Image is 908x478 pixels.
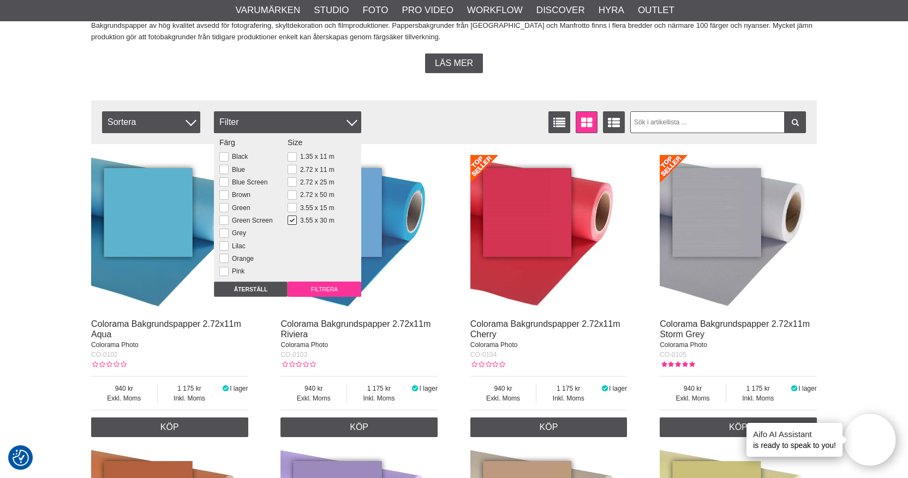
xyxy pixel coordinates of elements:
a: Köp [470,417,628,437]
span: I lager [420,385,438,392]
span: I lager [230,385,248,392]
img: Colorama Bakgrundspapper 2.72x11m Cherry [470,155,628,312]
span: Läs mer [435,58,473,68]
a: Utökad listvisning [603,111,625,133]
span: 940 [91,384,157,393]
label: Black [229,153,248,160]
span: 1 175 [158,384,222,393]
a: Foto [362,3,388,17]
h4: Aifo AI Assistant [753,428,836,440]
label: 2.72 x 25 m [297,178,334,186]
a: Pro Video [402,3,453,17]
label: Brown [229,191,250,199]
label: Pink [229,267,244,275]
label: 3.55 x 30 m [297,217,334,224]
a: Studio [314,3,349,17]
a: Workflow [467,3,523,17]
span: Colorama Photo [470,341,518,349]
span: 1 175 [726,384,790,393]
a: Köp [280,417,438,437]
label: Blue Screen [229,178,267,186]
input: Sök i artikellista ... [630,111,807,133]
label: Green [229,204,250,212]
span: Exkl. Moms [470,393,536,403]
label: Blue [229,166,245,174]
span: CO-0103 [280,351,307,358]
a: Outlet [638,3,674,17]
span: Colorama Photo [91,341,139,349]
a: Colorama Bakgrundspapper 2.72x11m Storm Grey [660,319,810,339]
input: Filtrera [288,282,361,297]
i: I lager [600,385,609,392]
a: Discover [536,3,585,17]
span: Inkl. Moms [726,393,790,403]
a: Colorama Bakgrundspapper 2.72x11m Cherry [470,319,620,339]
span: 940 [660,384,726,393]
label: 2.72 x 50 m [297,191,334,199]
span: Inkl. Moms [347,393,411,403]
label: Lilac [229,242,246,250]
a: Hyra [599,3,624,17]
div: Kundbetyg: 0 [470,360,505,369]
div: Filter [214,111,361,133]
label: Grey [229,229,246,237]
a: Köp [660,417,817,437]
img: Revisit consent button [13,450,29,466]
span: I lager [798,385,816,392]
span: CO-0104 [470,351,497,358]
span: Exkl. Moms [660,393,726,403]
i: I lager [790,385,799,392]
span: Exkl. Moms [280,393,347,403]
span: CO-0102 [91,351,118,358]
span: 940 [280,384,347,393]
label: 2.72 x 11 m [297,166,334,174]
label: 3.55 x 15 m [297,204,334,212]
span: 940 [470,384,536,393]
a: Filtrera [784,111,806,133]
label: 1.35 x 11 m [297,153,334,160]
div: Kundbetyg: 0 [280,360,315,369]
input: Återställ [214,282,288,297]
span: Exkl. Moms [91,393,157,403]
span: Inkl. Moms [158,393,222,403]
label: Green Screen [229,217,273,224]
span: Inkl. Moms [536,393,600,403]
a: Fönstervisning [576,111,598,133]
span: Färg [219,138,235,147]
img: Colorama Bakgrundspapper 2.72x11m Aqua [91,155,248,312]
i: I lager [411,385,420,392]
img: Colorama Bakgrundspapper 2.72x11m Storm Grey [660,155,817,312]
span: Colorama Photo [280,341,328,349]
i: I lager [221,385,230,392]
div: is ready to speak to you! [746,423,843,457]
a: Colorama Bakgrundspapper 2.72x11m Riviera [280,319,431,339]
span: Sortera [102,111,200,133]
span: Colorama Photo [660,341,707,349]
label: Orange [229,255,254,262]
span: 1 175 [347,384,411,393]
a: Varumärken [236,3,301,17]
span: I lager [609,385,627,392]
button: Samtyckesinställningar [13,448,29,468]
div: Kundbetyg: 5.00 [660,360,695,369]
a: Köp [91,417,248,437]
a: Colorama Bakgrundspapper 2.72x11m Aqua [91,319,241,339]
span: CO-0105 [660,351,686,358]
span: Size [288,138,302,147]
p: Bakgrundspapper av hög kvalitet avsedd för fotografering, skyltdekoration och filmproduktioner. P... [91,20,817,43]
span: 1 175 [536,384,600,393]
div: Kundbetyg: 0 [91,360,126,369]
a: Listvisning [548,111,570,133]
